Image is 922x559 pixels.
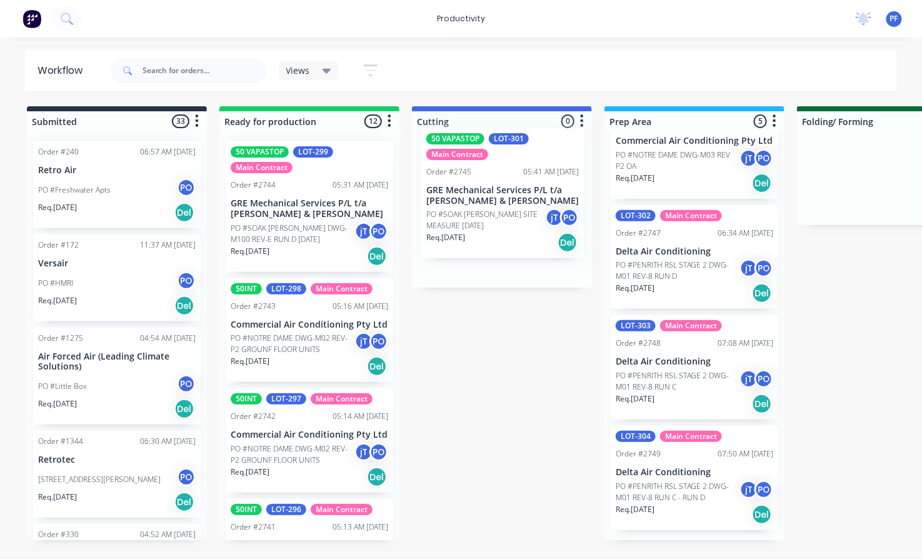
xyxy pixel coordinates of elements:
[286,64,310,77] span: Views
[23,9,41,28] img: Factory
[431,9,491,28] div: productivity
[890,13,898,24] span: PF
[38,63,89,78] div: Workflow
[143,58,266,83] input: Search for orders...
